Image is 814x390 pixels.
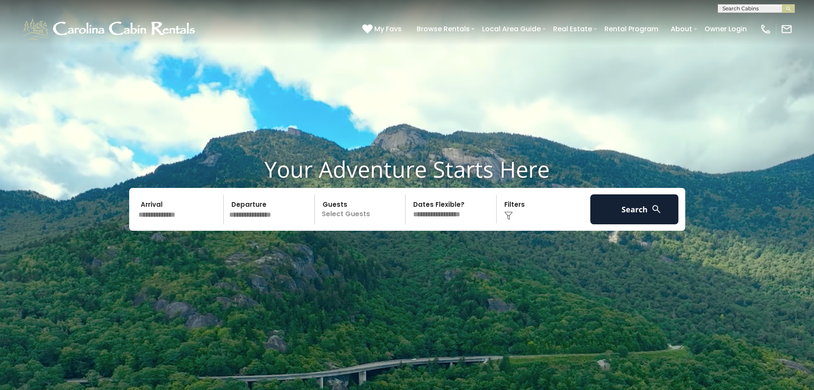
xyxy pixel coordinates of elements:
[651,204,662,214] img: search-regular-white.png
[21,16,199,42] img: White-1-1-2.png
[362,24,404,35] a: My Favs
[6,156,808,182] h1: Your Adventure Starts Here
[760,23,772,35] img: phone-regular-white.png
[317,194,406,224] p: Select Guests
[590,194,679,224] button: Search
[504,211,513,220] img: filter--v1.png
[666,21,696,36] a: About
[478,21,545,36] a: Local Area Guide
[600,21,663,36] a: Rental Program
[374,24,402,34] span: My Favs
[700,21,751,36] a: Owner Login
[549,21,596,36] a: Real Estate
[781,23,793,35] img: mail-regular-white.png
[412,21,474,36] a: Browse Rentals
